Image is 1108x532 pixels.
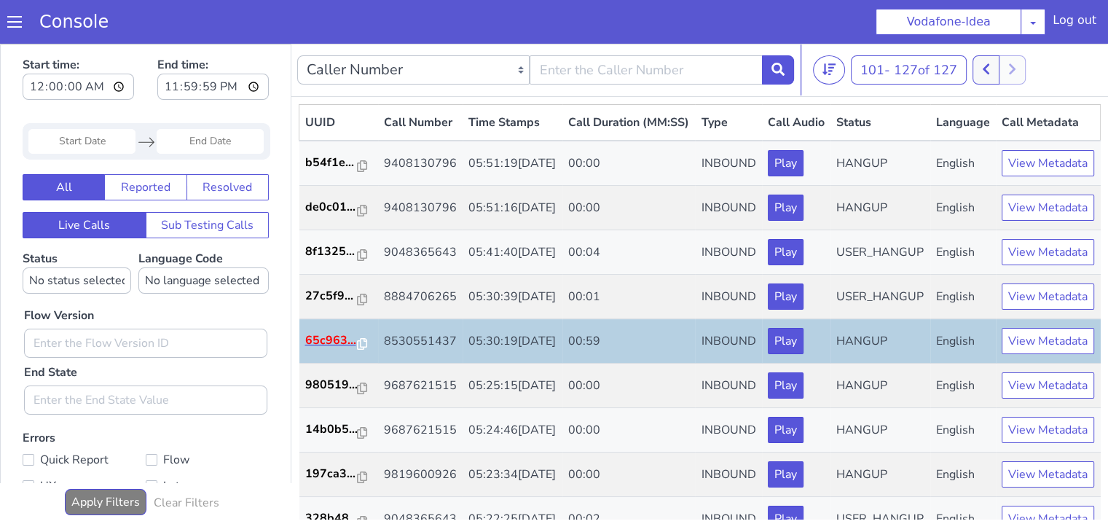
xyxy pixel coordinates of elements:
th: UUID [299,61,378,98]
p: b54f1e... [305,110,358,128]
label: UX [23,432,146,453]
th: Language [930,61,996,98]
input: Enter the Caller Number [530,12,762,41]
td: 9408130796 [378,97,463,142]
label: End State [24,320,77,337]
button: View Metadata [1002,373,1094,399]
input: Enter the Flow Version ID [24,285,267,314]
div: Log out [1053,12,1096,35]
td: English [930,231,996,275]
td: INBOUND [695,409,761,453]
button: Play [768,462,804,488]
p: 14b0b5... [305,377,358,394]
select: Language Code [138,224,269,250]
td: English [930,409,996,453]
td: USER_HANGUP [830,187,930,231]
p: 980519... [305,332,358,350]
button: Vodafone-Idea [876,9,1021,35]
td: English [930,97,996,142]
td: 00:00 [562,97,696,142]
td: INBOUND [695,453,761,498]
td: 8530551437 [378,275,463,320]
td: 9048365643 [378,187,463,231]
input: End time: [157,30,269,56]
a: de0c01... [305,154,372,172]
a: 65c963... [305,288,372,305]
button: All [23,130,105,157]
label: Language Code [138,207,269,250]
h6: Clear Filters [154,453,219,466]
td: HANGUP [830,320,930,364]
td: HANGUP [830,142,930,187]
td: English [930,275,996,320]
button: View Metadata [1002,151,1094,177]
a: 8f1325... [305,199,372,216]
td: 00:02 [562,453,696,498]
label: Flow [146,406,269,426]
td: INBOUND [695,187,761,231]
td: 8884706265 [378,231,463,275]
p: de0c01... [305,154,358,172]
td: 00:00 [562,409,696,453]
button: Live Calls [23,168,146,195]
td: English [930,142,996,187]
td: 00:59 [562,275,696,320]
td: 9819600926 [378,409,463,453]
label: Status [23,207,131,250]
span: 127 of 127 [894,17,957,35]
a: 14b0b5... [305,377,372,394]
button: View Metadata [1002,240,1094,266]
td: INBOUND [695,275,761,320]
td: HANGUP [830,409,930,453]
button: View Metadata [1002,462,1094,488]
td: 9687621515 [378,364,463,409]
td: INBOUND [695,142,761,187]
input: End Date [157,85,264,110]
button: Reported [104,130,186,157]
button: Resolved [186,130,269,157]
td: 05:23:34[DATE] [463,409,562,453]
a: 197ca3... [305,421,372,439]
th: Call Audio [762,61,830,98]
td: USER_HANGUP [830,453,930,498]
p: 65c963... [305,288,358,305]
td: 05:22:25[DATE] [463,453,562,498]
input: Enter the End State Value [24,342,267,371]
td: 05:51:16[DATE] [463,142,562,187]
button: View Metadata [1002,418,1094,444]
td: INBOUND [695,231,761,275]
td: 05:24:46[DATE] [463,364,562,409]
td: 9408130796 [378,142,463,187]
button: View Metadata [1002,195,1094,222]
td: 00:04 [562,187,696,231]
button: 101- 127of 127 [851,12,967,41]
td: English [930,320,996,364]
td: 05:30:39[DATE] [463,231,562,275]
a: 328b48... [305,466,372,483]
label: Start time: [23,8,134,60]
td: HANGUP [830,97,930,142]
td: 00:01 [562,231,696,275]
td: 05:51:19[DATE] [463,97,562,142]
td: INBOUND [695,97,761,142]
td: INBOUND [695,320,761,364]
button: Sub Testing Calls [146,168,270,195]
p: 197ca3... [305,421,358,439]
button: Play [768,151,804,177]
button: Play [768,418,804,444]
button: Play [768,195,804,222]
button: Apply Filters [65,445,146,472]
a: Console [22,12,126,32]
button: Play [768,329,804,355]
p: 328b48... [305,466,358,483]
a: 980519... [305,332,372,350]
td: 9048365643 [378,453,463,498]
button: View Metadata [1002,329,1094,355]
th: Status [830,61,930,98]
td: 05:30:19[DATE] [463,275,562,320]
td: HANGUP [830,275,930,320]
label: End time: [157,8,269,60]
td: HANGUP [830,364,930,409]
input: Start Date [28,85,135,110]
label: Flow Version [24,263,94,281]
